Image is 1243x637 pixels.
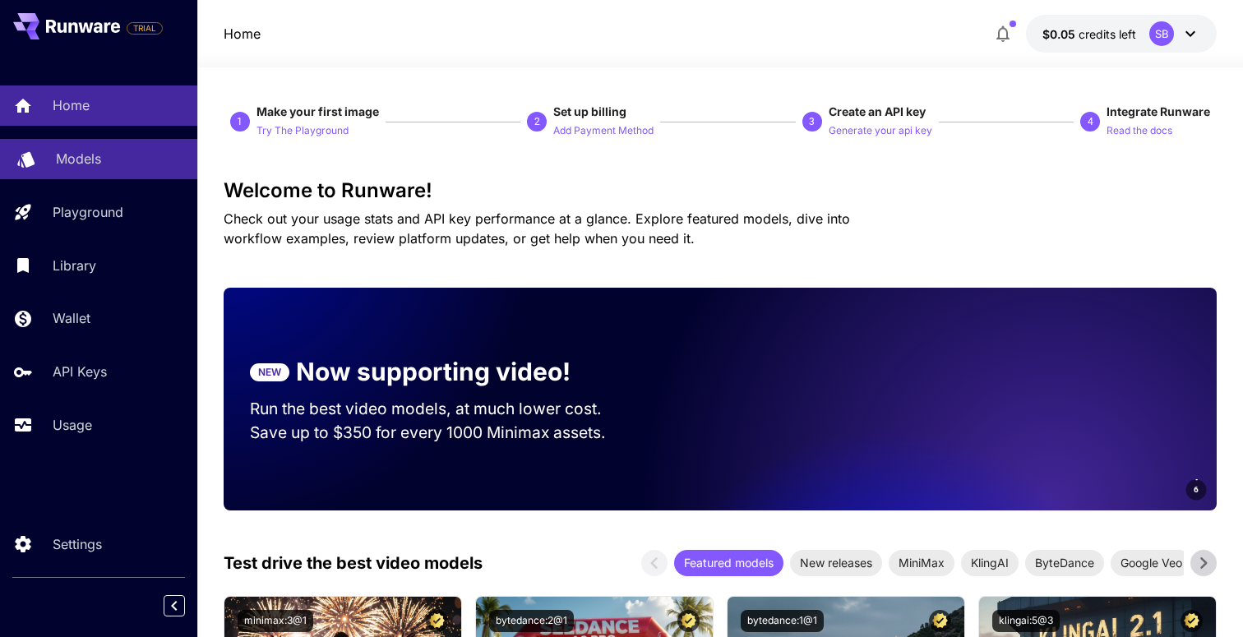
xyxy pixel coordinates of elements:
[224,24,261,44] nav: breadcrumb
[53,415,92,435] p: Usage
[224,551,483,575] p: Test drive the best video models
[1111,554,1192,571] span: Google Veo
[1107,123,1172,139] p: Read the docs
[1088,114,1093,129] p: 4
[553,104,626,118] span: Set up billing
[829,104,926,118] span: Create an API key
[961,550,1019,576] div: KlingAI
[674,554,783,571] span: Featured models
[1194,483,1199,496] span: 6
[677,610,700,632] button: Certified Model – Vetted for best performance and includes a commercial license.
[929,610,951,632] button: Certified Model – Vetted for best performance and includes a commercial license.
[790,554,882,571] span: New releases
[553,123,654,139] p: Add Payment Method
[127,22,162,35] span: TRIAL
[53,202,123,222] p: Playground
[790,550,882,576] div: New releases
[250,421,633,445] p: Save up to $350 for every 1000 Minimax assets.
[674,550,783,576] div: Featured models
[164,595,185,616] button: Collapse sidebar
[534,114,540,129] p: 2
[489,610,574,632] button: bytedance:2@1
[829,120,932,140] button: Generate your api key
[829,123,932,139] p: Generate your api key
[53,534,102,554] p: Settings
[296,353,571,390] p: Now supporting video!
[1107,104,1210,118] span: Integrate Runware
[53,256,96,275] p: Library
[1026,15,1217,53] button: $0.05SB
[992,610,1060,632] button: klingai:5@3
[176,591,197,621] div: Collapse sidebar
[1149,21,1174,46] div: SB
[1111,550,1192,576] div: Google Veo
[256,120,349,140] button: Try The Playground
[553,120,654,140] button: Add Payment Method
[889,554,954,571] span: MiniMax
[258,365,281,380] p: NEW
[224,210,850,247] span: Check out your usage stats and API key performance at a glance. Explore featured models, dive int...
[224,24,261,44] a: Home
[1042,25,1136,43] div: $0.05
[250,397,633,421] p: Run the best video models, at much lower cost.
[224,179,1217,202] h3: Welcome to Runware!
[237,114,243,129] p: 1
[1079,27,1136,41] span: credits left
[53,95,90,115] p: Home
[53,308,90,328] p: Wallet
[1181,610,1203,632] button: Certified Model – Vetted for best performance and includes a commercial license.
[741,610,824,632] button: bytedance:1@1
[889,550,954,576] div: MiniMax
[426,610,448,632] button: Certified Model – Vetted for best performance and includes a commercial license.
[256,123,349,139] p: Try The Playground
[53,362,107,381] p: API Keys
[961,554,1019,571] span: KlingAI
[1107,120,1172,140] button: Read the docs
[1042,27,1079,41] span: $0.05
[1025,554,1104,571] span: ByteDance
[1025,550,1104,576] div: ByteDance
[809,114,815,129] p: 3
[56,149,101,168] p: Models
[256,104,379,118] span: Make your first image
[127,18,163,38] span: Add your payment card to enable full platform functionality.
[238,610,313,632] button: minimax:3@1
